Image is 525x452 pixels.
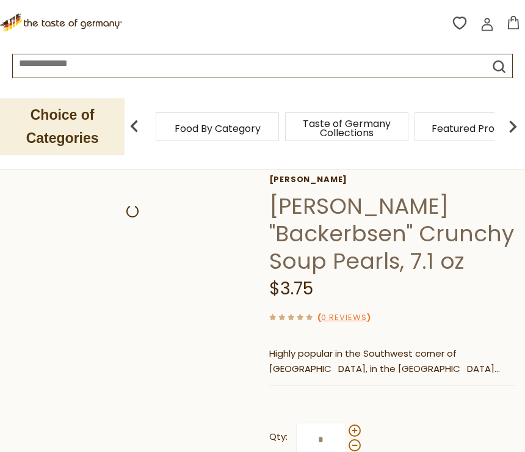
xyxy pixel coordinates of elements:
[269,175,516,184] a: [PERSON_NAME]
[321,312,367,324] a: 0 Reviews
[501,114,525,139] img: next arrow
[175,124,261,133] a: Food By Category
[269,346,516,377] p: Highly popular in the Southwest corner of [GEOGRAPHIC_DATA], in the [GEOGRAPHIC_DATA][PERSON_NAME...
[298,119,396,137] a: Taste of Germany Collections
[317,312,371,323] span: ( )
[269,192,516,275] h1: [PERSON_NAME] "Backerbsen" Crunchy Soup Pearls, 7.1 oz
[432,124,521,133] a: Featured Products
[122,114,147,139] img: previous arrow
[269,429,288,445] strong: Qty:
[269,277,313,301] span: $3.75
